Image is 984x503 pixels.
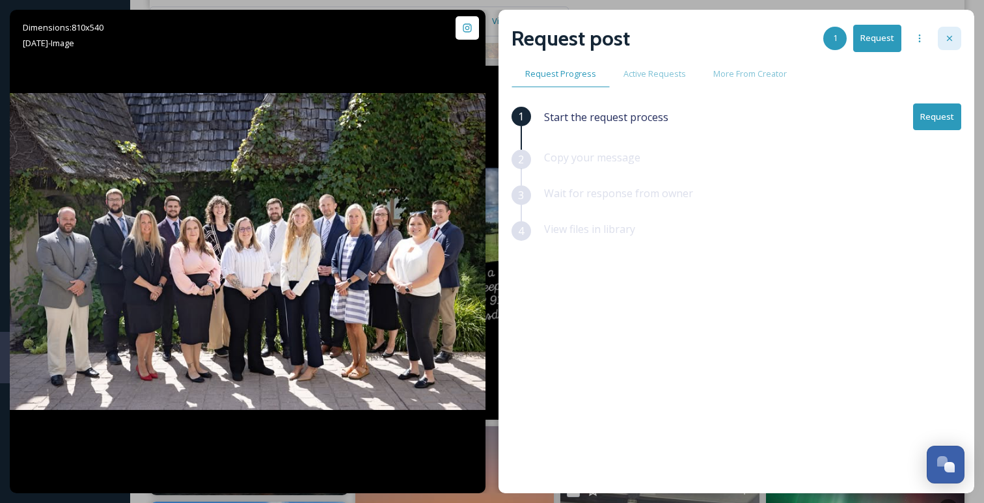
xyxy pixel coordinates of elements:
span: Request Progress [525,68,596,80]
span: Start the request process [544,109,668,125]
span: Dimensions: 810 x 540 [23,21,103,33]
button: Open Chat [927,446,964,483]
span: [DATE] - Image [23,37,74,49]
h2: Request post [512,23,630,54]
span: 4 [518,223,524,239]
span: Wait for response from owner [544,186,693,200]
span: 2 [518,152,524,167]
img: Join us in celebrating our fabulous C3F Admin Assistant, Bekah Rutz, as she joins this year's Lea... [10,93,485,410]
button: Request [853,25,901,51]
span: More From Creator [713,68,787,80]
span: Active Requests [623,68,686,80]
button: Request [913,103,961,130]
span: Copy your message [544,150,640,165]
span: 1 [518,109,524,124]
span: 3 [518,187,524,203]
span: 1 [833,32,838,44]
span: View files in library [544,222,635,236]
